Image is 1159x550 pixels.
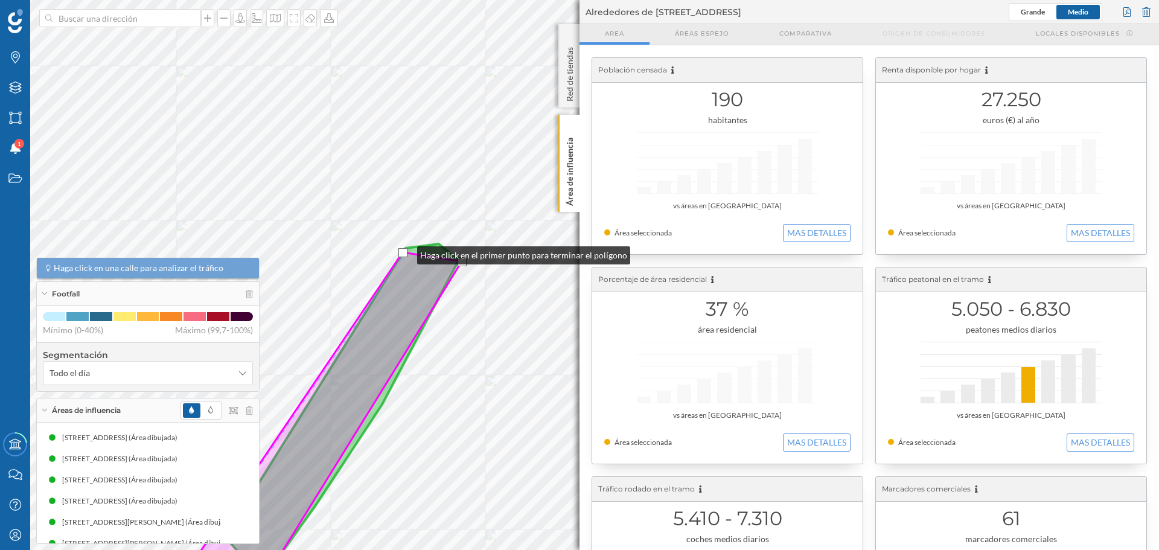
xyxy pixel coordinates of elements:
[52,289,80,299] span: Footfall
[888,114,1134,126] div: euros (€) al año
[43,349,253,361] h4: Segmentación
[604,298,851,321] h1: 37 %
[898,438,956,447] span: Área seleccionada
[604,409,851,421] div: vs áreas en [GEOGRAPHIC_DATA]
[62,474,184,486] div: [STREET_ADDRESS] (Área dibujada)
[8,9,23,33] img: Geoblink Logo
[62,537,240,549] div: [STREET_ADDRESS][PERSON_NAME] (Área dibujada)
[876,58,1146,83] div: Renta disponible por hogar
[1036,29,1120,38] span: Locales disponibles
[888,409,1134,421] div: vs áreas en [GEOGRAPHIC_DATA]
[1021,7,1045,16] span: Grande
[175,324,253,336] span: Máximo (99,7-100%)
[52,405,121,416] span: Áreas de influencia
[43,324,103,336] span: Mínimo (0-40%)
[1067,224,1134,242] button: MAS DETALLES
[888,324,1134,336] div: peatones medios diarios
[604,200,851,212] div: vs áreas en [GEOGRAPHIC_DATA]
[54,262,223,274] span: Haga click en una calle para analizar el tráfico
[883,29,985,38] span: Origen de consumidores
[604,88,851,111] h1: 190
[1067,433,1134,452] button: MAS DETALLES
[783,433,851,452] button: MAS DETALLES
[888,298,1134,321] h1: 5.050 - 6.830
[876,477,1146,502] div: Marcadores comerciales
[779,29,832,38] span: Comparativa
[586,6,741,18] span: Alrededores de [STREET_ADDRESS]
[62,495,184,507] div: [STREET_ADDRESS] (Área dibujada)
[615,438,672,447] span: Área seleccionada
[62,432,184,444] div: [STREET_ADDRESS] (Área dibujada)
[675,29,729,38] span: Áreas espejo
[564,133,576,206] p: Área de influencia
[888,533,1134,545] div: marcadores comerciales
[876,267,1146,292] div: Tráfico peatonal en el tramo
[417,246,630,264] div: Haga click en el primer punto para terminar el polígono
[615,228,672,237] span: Área seleccionada
[604,507,851,530] h1: 5.410 - 7.310
[24,8,67,19] span: Soporte
[604,114,851,126] div: habitantes
[605,29,624,38] span: Area
[592,58,863,83] div: Población censada
[783,224,851,242] button: MAS DETALLES
[888,507,1134,530] h1: 61
[888,88,1134,111] h1: 27.250
[62,453,184,465] div: [STREET_ADDRESS] (Área dibujada)
[592,477,863,502] div: Tráfico rodado en el tramo
[604,533,851,545] div: coches medios diarios
[18,138,21,150] span: 1
[564,42,576,101] p: Red de tiendas
[62,516,240,528] div: [STREET_ADDRESS][PERSON_NAME] (Área dibujada)
[898,228,956,237] span: Área seleccionada
[592,267,863,292] div: Porcentaje de área residencial
[49,367,90,379] span: Todo el día
[888,200,1134,212] div: vs áreas en [GEOGRAPHIC_DATA]
[604,324,851,336] div: área residencial
[1068,7,1088,16] span: Medio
